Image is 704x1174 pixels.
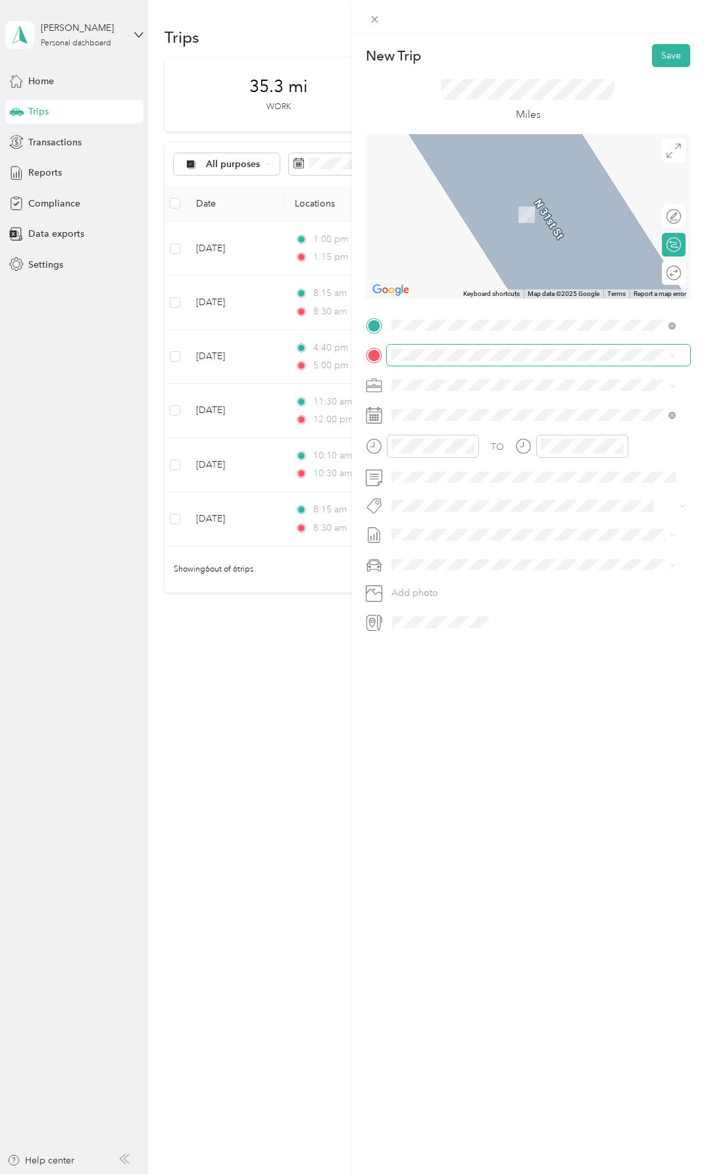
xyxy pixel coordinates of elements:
p: Miles [516,107,541,123]
button: Keyboard shortcuts [463,289,520,299]
img: Google [369,281,413,299]
a: Open this area in Google Maps (opens a new window) [369,281,413,299]
button: Save [652,44,690,67]
div: TO [491,440,504,454]
button: Add photo [387,584,690,602]
span: Map data ©2025 Google [528,290,599,297]
a: Report a map error [634,290,686,297]
p: New Trip [366,47,421,65]
iframe: Everlance-gr Chat Button Frame [630,1100,704,1174]
a: Terms (opens in new tab) [607,290,626,297]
